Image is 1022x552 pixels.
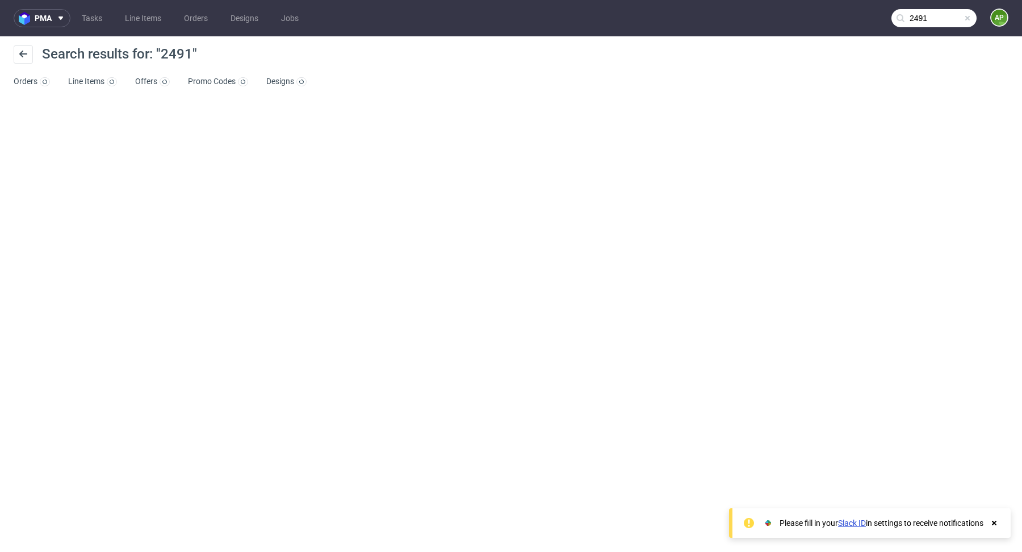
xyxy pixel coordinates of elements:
figcaption: AP [991,10,1007,26]
a: Designs [224,9,265,27]
a: Line Items [68,73,117,91]
img: Slack [763,517,774,529]
a: Offers [135,73,170,91]
div: Please fill in your in settings to receive notifications [780,517,983,529]
span: Search results for: "2491" [42,46,197,62]
button: pma [14,9,70,27]
img: logo [19,12,35,25]
a: Orders [177,9,215,27]
span: pma [35,14,52,22]
a: Slack ID [838,518,866,528]
a: Promo Codes [188,73,248,91]
a: Tasks [75,9,109,27]
a: Designs [266,73,307,91]
a: Orders [14,73,50,91]
a: Jobs [274,9,305,27]
a: Line Items [118,9,168,27]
